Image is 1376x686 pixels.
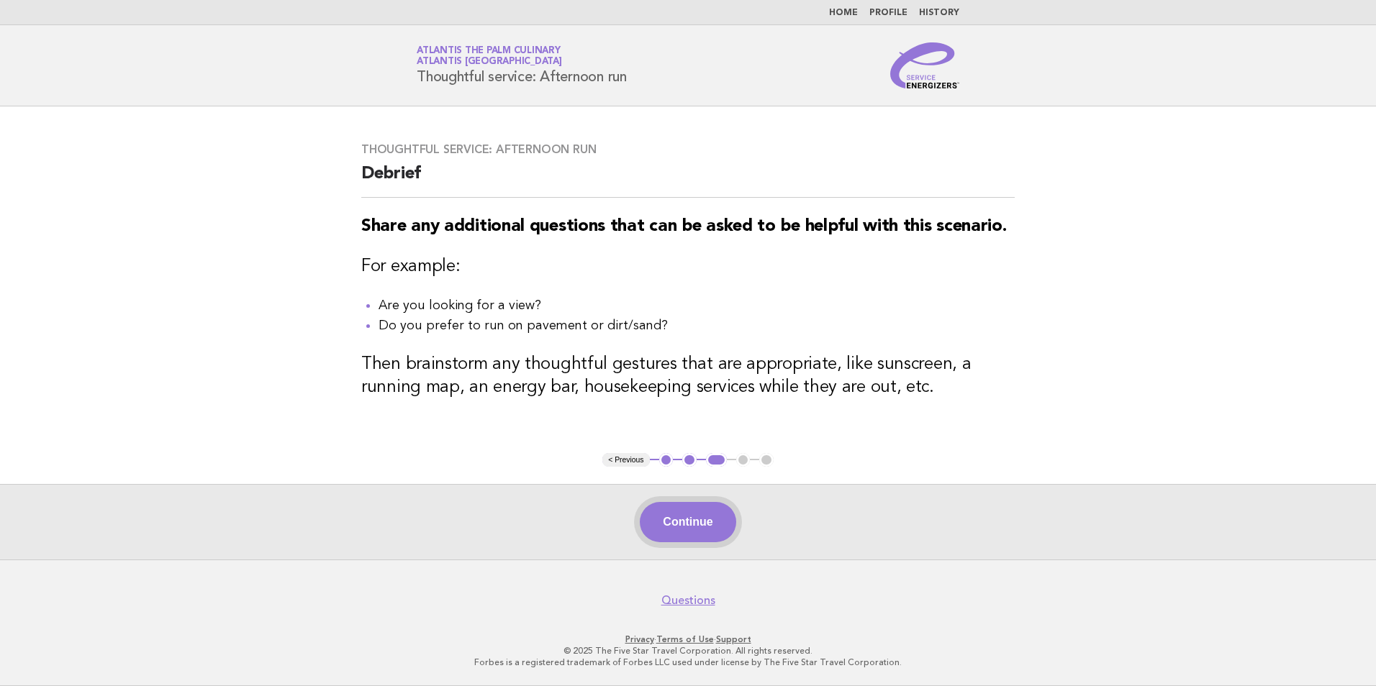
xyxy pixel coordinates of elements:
a: Support [716,634,751,644]
a: Questions [661,593,715,608]
p: Forbes is a registered trademark of Forbes LLC used under license by The Five Star Travel Corpora... [248,657,1128,668]
h2: Debrief [361,163,1015,198]
h3: Thoughtful service: Afternoon run [361,142,1015,157]
span: Atlantis [GEOGRAPHIC_DATA] [417,58,562,67]
a: Terms of Use [656,634,714,644]
li: Are you looking for a view? [379,296,1015,316]
a: Atlantis The Palm CulinaryAtlantis [GEOGRAPHIC_DATA] [417,46,562,66]
a: Home [829,9,858,17]
button: Continue [640,502,735,542]
button: 1 [659,453,674,467]
a: Privacy [625,634,654,644]
h3: For example: [361,255,1015,278]
li: Do you prefer to run on pavement or dirt/sand? [379,316,1015,336]
h1: Thoughtful service: Afternoon run [417,47,627,84]
p: © 2025 The Five Star Travel Corporation. All rights reserved. [248,645,1128,657]
h3: Then brainstorm any thoughtful gestures that are appropriate, like sunscreen, a running map, an e... [361,353,1015,399]
a: Profile [869,9,907,17]
button: < Previous [602,453,649,467]
img: Service Energizers [890,42,959,88]
button: 2 [682,453,697,467]
strong: Share any additional questions that can be asked to be helpful with this scenario. [361,218,1006,235]
a: History [919,9,959,17]
p: · · [248,634,1128,645]
button: 3 [706,453,727,467]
